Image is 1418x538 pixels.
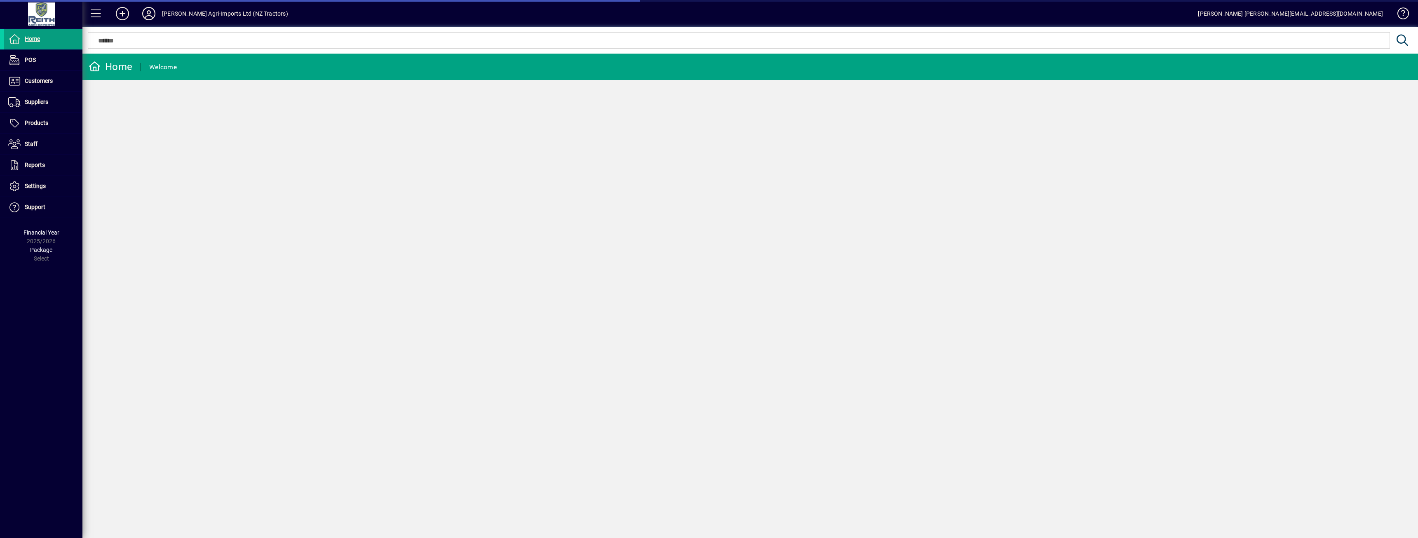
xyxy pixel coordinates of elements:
[109,6,136,21] button: Add
[162,7,288,20] div: [PERSON_NAME] Agri-Imports Ltd (NZ Tractors)
[25,78,53,84] span: Customers
[25,183,46,189] span: Settings
[4,50,82,70] a: POS
[25,162,45,168] span: Reports
[30,247,52,253] span: Package
[4,155,82,176] a: Reports
[25,120,48,126] span: Products
[23,229,59,236] span: Financial Year
[25,141,38,147] span: Staff
[89,60,132,73] div: Home
[4,71,82,92] a: Customers
[25,204,45,210] span: Support
[1391,2,1408,28] a: Knowledge Base
[4,113,82,134] a: Products
[136,6,162,21] button: Profile
[1198,7,1383,20] div: [PERSON_NAME] [PERSON_NAME][EMAIL_ADDRESS][DOMAIN_NAME]
[4,176,82,197] a: Settings
[25,35,40,42] span: Home
[149,61,177,74] div: Welcome
[25,56,36,63] span: POS
[4,92,82,113] a: Suppliers
[4,134,82,155] a: Staff
[4,197,82,218] a: Support
[25,99,48,105] span: Suppliers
